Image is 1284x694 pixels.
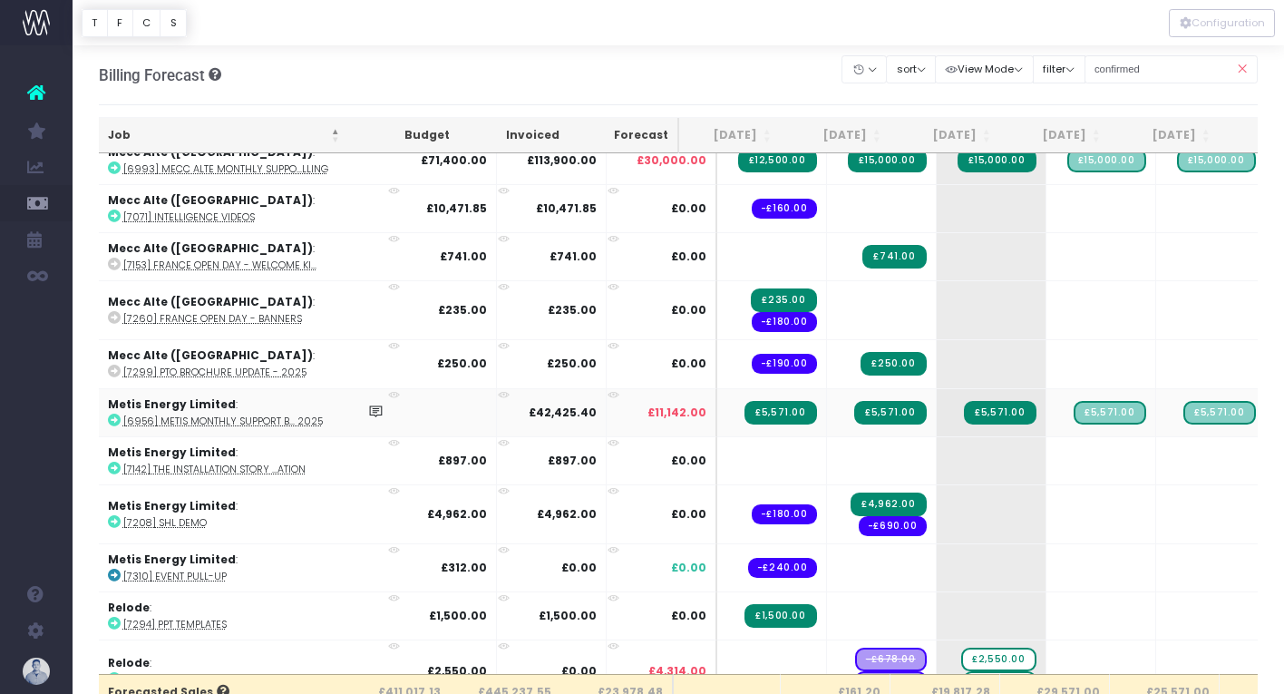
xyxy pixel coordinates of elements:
span: Streamtime Invoice: 5174 – [6956] Metis Design & Marketing Support 2025 [744,401,816,425]
td: : [99,591,395,640]
strong: £312.00 [441,560,487,575]
span: Streamtime Draft Invoice: [6993] Mecc Alte Monthly Support 2025 [1067,149,1146,172]
span: Streamtime Invoice: 5193 – [7294] PPT templates [744,604,816,628]
td: : [99,136,395,184]
span: Streamtime Invoice: 5206 – [7208] SHL Demo [851,493,926,516]
abbr: [7153] France Open Day - Welcome Kit [123,259,316,272]
span: £0.00 [671,302,706,318]
th: Sep 25: activate to sort column ascending [781,118,890,153]
span: £0.00 [671,560,706,576]
span: Streamtime Invoice: 5216 – [6993] Mecc Alte Monthly Support 2025 [958,149,1036,172]
abbr: [7142] The Installation Story Animation [123,463,306,476]
button: filter [1033,55,1085,83]
abbr: [7260] France Open Day - Banners [123,312,302,326]
strong: Mecc Alte ([GEOGRAPHIC_DATA]) [108,192,313,208]
span: Streamtime order: 992 – Voiceovers UK [859,516,927,536]
div: Vertical button group [1169,9,1275,37]
th: Job: activate to sort column descending [99,118,349,153]
strong: Metis Energy Limited [108,396,236,412]
img: images/default_profile_image.png [23,658,50,685]
td: : [99,280,395,339]
button: sort [886,55,936,83]
strong: £741.00 [550,249,597,264]
strong: £1,500.00 [539,608,597,623]
span: Streamtime Invoice: 5167 – [6993] Mecc Alte Monthly Support 2025 [738,149,817,172]
span: Streamtime Draft Invoice: [6956] Metis Design & Marketing Support 2025 [1183,401,1255,425]
td: : [99,388,395,436]
span: £0.00 [671,506,706,523]
strong: Mecc Alte ([GEOGRAPHIC_DATA]) [108,144,313,160]
td: : [99,436,395,484]
span: £0.00 [671,453,706,469]
th: Forecast [569,118,679,153]
span: Streamtime Draft Invoice: [6993] Mecc Alte Monthly Support 2025 [1177,149,1256,172]
span: Streamtime order: 977 – Voiceovers UK [752,199,817,219]
strong: £897.00 [438,453,487,468]
th: Budget [349,118,459,153]
strong: Relode [108,655,150,670]
span: Billing Forecast [99,66,205,84]
span: Streamtime order: 988 – Lithgo [748,558,817,578]
abbr: [7071] Intelligence Videos [123,210,255,224]
span: £11,142.00 [647,405,706,421]
input: Search... [1085,55,1259,83]
span: £30,000.00 [637,152,706,169]
span: Streamtime order: 981 – Lithgo [752,312,817,332]
td: : [99,232,395,280]
strong: Metis Energy Limited [108,552,236,567]
strong: £4,962.00 [427,506,487,522]
span: Streamtime Invoice: 5212 – [7299] PTO Brochure 2025 - Print [861,352,926,376]
span: Streamtime Invoice: 5217 – [6956] Metis Design & Marketing Support 2025 [964,401,1036,425]
span: £0.00 [671,356,706,372]
th: Dec 25: activate to sort column ascending [1110,118,1220,153]
strong: £897.00 [548,453,597,468]
button: T [82,9,108,37]
span: Streamtime order: 991 – Digital Wordcrafts Ltd [752,354,817,374]
span: wayahead Sales Forecast Item [961,648,1036,671]
abbr: [6956] Metis Monthly Support Billing 2025 [123,415,323,428]
strong: Mecc Alte ([GEOGRAPHIC_DATA]) [108,240,313,256]
strong: Relode [108,600,150,615]
th: Aug 25: activate to sort column ascending [671,118,781,153]
strong: £741.00 [440,249,487,264]
span: £0.00 [671,608,706,624]
strong: Metis Energy Limited [108,498,236,513]
strong: £235.00 [438,302,487,318]
strong: £10,471.85 [426,200,487,216]
abbr: [7294] PPT templates [123,618,227,631]
span: Streamtime Invoice: 5186 – [7260] Check in banner - Print x 3 [751,288,816,312]
span: £4,314.00 [648,663,706,679]
strong: £250.00 [547,356,597,371]
th: Oct 25: activate to sort column ascending [890,118,1000,153]
abbr: [7310] Event pull-up [123,570,227,583]
strong: £235.00 [548,302,597,318]
span: Streamtime Invoice: 5190 – [7153] Jigsaw bookmark print [862,245,926,269]
abbr: [6993] Mecc Alte Monthly Support 2025 Billing [123,162,328,176]
button: S [160,9,187,37]
strong: £0.00 [561,560,597,575]
span: £0.00 [671,249,706,265]
strong: £10,471.85 [536,200,597,216]
th: Nov 25: activate to sort column ascending [1000,118,1110,153]
strong: £71,400.00 [421,152,487,168]
span: Streamtime Draft Invoice: [6956] Metis Design & Marketing Support 2025 [1074,401,1145,425]
strong: £2,550.00 [427,663,487,679]
strong: £113,900.00 [527,152,597,168]
strong: £4,962.00 [537,506,597,522]
strong: Mecc Alte ([GEOGRAPHIC_DATA]) [108,347,313,363]
span: Streamtime Invoice: 5207 – [6956] Metis Design & Marketing Support 2025 [854,401,926,425]
strong: £42,425.40 [529,405,597,420]
div: Vertical button group [82,9,187,37]
th: Invoiced [459,118,569,153]
button: Configuration [1169,9,1275,37]
td: : [99,543,395,591]
button: C [132,9,161,37]
span: Streamtime order: 965 – Steve Coxon [752,504,817,524]
strong: £0.00 [561,663,597,679]
abbr: [7299] PTO Brochure Update - 2025 [123,366,306,379]
td: : [99,484,395,543]
strong: Metis Energy Limited [108,445,236,460]
abbr: [7208] SHL Demo [123,516,207,530]
strong: £250.00 [437,356,487,371]
span: Streamtime Invoice: 5192 – [6993] Mecc Alte Monthly Support 2025 [848,149,927,172]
